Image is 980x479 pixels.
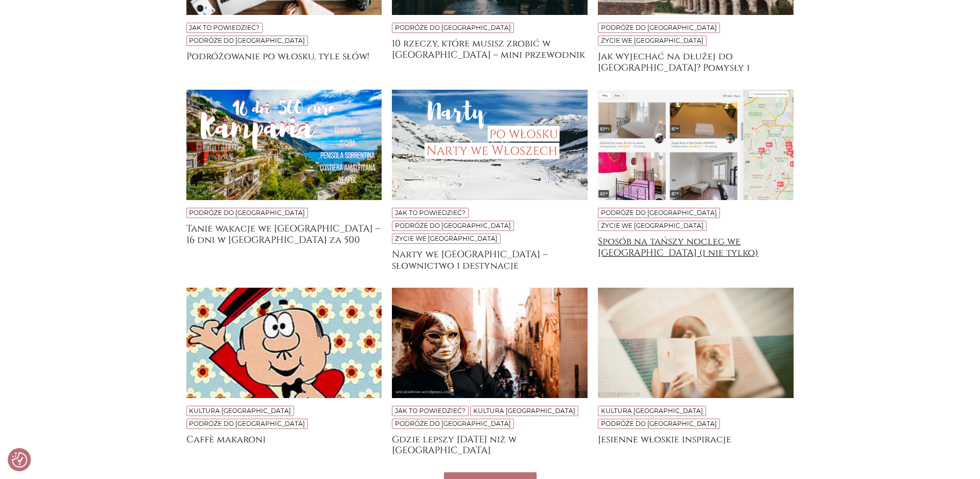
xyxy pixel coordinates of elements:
a: Kultura [GEOGRAPHIC_DATA] [473,407,575,415]
button: Preferencje co do zgód [12,452,27,468]
a: Życie we [GEOGRAPHIC_DATA] [601,222,703,229]
a: Podróże do [GEOGRAPHIC_DATA] [189,420,305,427]
a: Tanie wakacje we [GEOGRAPHIC_DATA] – 16 dni w [GEOGRAPHIC_DATA] za 500 euro! [186,223,382,244]
a: Gdzie lepszy [DATE] niż w [GEOGRAPHIC_DATA] [392,434,588,455]
a: Jak wyjechać na dłużej do [GEOGRAPHIC_DATA]? Pomysły i wskazówki [598,51,794,72]
a: Kultura [GEOGRAPHIC_DATA] [601,407,703,415]
a: Jak to powiedzieć? [395,407,466,415]
a: Życie we [GEOGRAPHIC_DATA] [395,235,497,242]
a: Podróże do [GEOGRAPHIC_DATA] [601,420,717,427]
a: Podróże do [GEOGRAPHIC_DATA] [189,37,305,44]
a: Jesienne włoskie inspiracje [598,434,794,455]
a: Podróże do [GEOGRAPHIC_DATA] [395,420,511,427]
a: Kultura [GEOGRAPHIC_DATA] [189,407,291,415]
a: Sposób na tańszy nocleg we [GEOGRAPHIC_DATA] (i nie tylko) [598,236,794,257]
a: Podróże do [GEOGRAPHIC_DATA] [601,24,717,31]
a: Narty we [GEOGRAPHIC_DATA] – słownictwo i destynacje [392,249,588,270]
a: Życie we [GEOGRAPHIC_DATA] [601,37,703,44]
a: Podróże do [GEOGRAPHIC_DATA] [189,209,305,217]
img: Revisit consent button [12,452,27,468]
a: Jak to powiedzieć? [395,209,466,217]
a: Podróże do [GEOGRAPHIC_DATA] [395,222,511,229]
a: Caffè makaroni [186,434,382,455]
a: 10 rzeczy, które musisz zrobić w [GEOGRAPHIC_DATA] – mini przewodnik dla początkujących [392,38,588,59]
a: Podróże do [GEOGRAPHIC_DATA] [601,209,717,217]
a: Podróżowanie po włosku, tyle słów! [186,51,382,72]
a: Podróże do [GEOGRAPHIC_DATA] [395,24,511,31]
a: Jak to powiedzieć? [189,24,260,31]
